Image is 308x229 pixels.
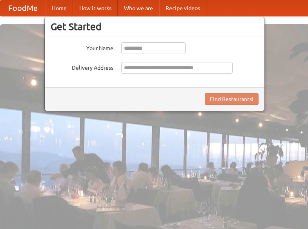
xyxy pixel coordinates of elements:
[205,93,259,105] button: Find Restaurants!
[73,0,118,16] a: How it works
[51,21,259,32] h3: Get Started
[51,62,113,72] label: Delivery Address
[51,42,113,52] label: Your Name
[159,0,206,16] a: Recipe videos
[0,0,46,16] a: FoodMe
[118,0,159,16] a: Who we are
[46,0,73,16] a: Home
